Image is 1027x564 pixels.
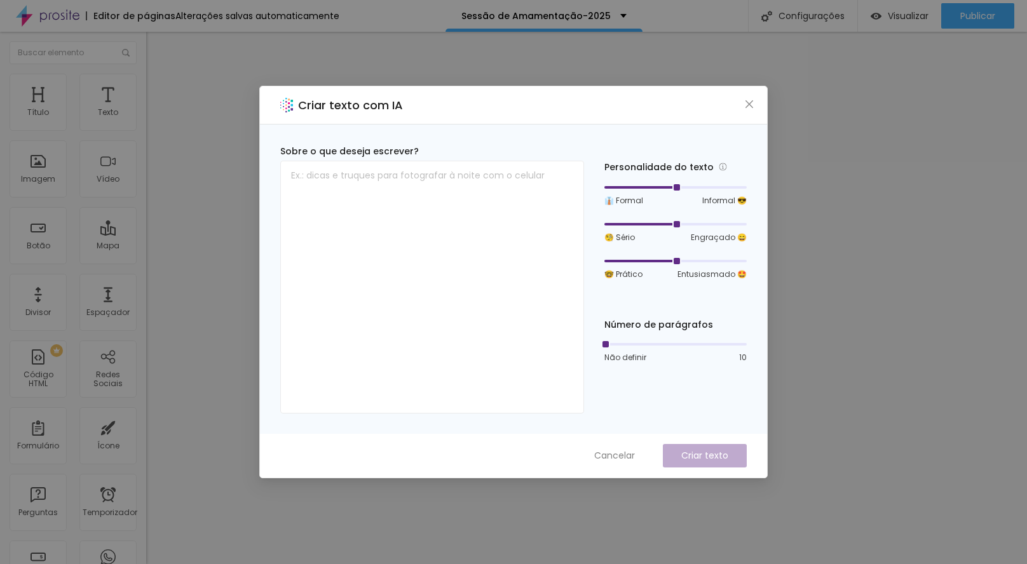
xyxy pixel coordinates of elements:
font: Sobre o que deseja escrever? [280,145,419,158]
font: Número de parágrafos [604,318,713,331]
font: Redes Sociais [93,369,123,389]
font: 🧐 Sério [604,232,635,243]
font: Mapa [97,240,119,251]
font: Título [27,107,49,117]
img: view-1.svg [871,11,881,22]
font: Criar texto com IA [298,97,403,113]
font: Alterações salvas automaticamente [175,10,339,22]
font: Texto [98,107,118,117]
font: Código HTML [24,369,53,389]
font: Formulário [17,440,59,451]
font: Personalidade do texto [604,161,714,173]
button: Visualizar [858,3,941,29]
font: Divisor [25,307,51,318]
font: Informal 😎 [702,195,747,206]
font: Configurações [779,10,845,22]
font: Engraçado 😄 [691,232,747,243]
font: Ícone [97,440,119,451]
font: Imagem [21,173,55,184]
font: Publicar [960,10,995,22]
img: Ícone [761,11,772,22]
font: Botão [27,240,50,251]
font: Vídeo [97,173,119,184]
font: Não definir [604,352,646,363]
img: Ícone [122,49,130,57]
font: Temporizador [83,507,137,518]
button: Publicar [941,3,1014,29]
font: Visualizar [888,10,928,22]
button: Fechar [743,98,756,111]
button: Cancelar [582,444,648,467]
font: 🤓 Prático [604,269,643,279]
font: Sessão de Amamentação-2025 [461,10,611,22]
font: Cancelar [594,449,635,462]
font: Perguntas [18,507,58,518]
font: Espaçador [86,307,130,318]
font: 10 [739,352,747,363]
font: Editor de páginas [93,10,175,22]
font: 👔 Formal [604,195,643,206]
span: fechar [744,99,754,109]
input: Buscar elemento [10,41,137,64]
button: Criar texto [663,444,747,467]
font: Entusiasmado 🤩 [677,269,747,279]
